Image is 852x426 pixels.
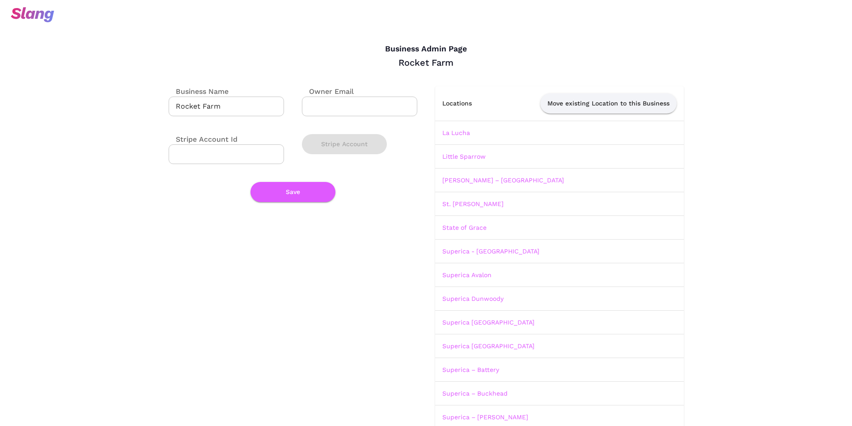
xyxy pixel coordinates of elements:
[169,134,237,144] label: Stripe Account Id
[302,140,387,147] a: Stripe Account
[442,366,499,373] a: Superica – Battery
[442,413,528,421] a: Superica – [PERSON_NAME]
[435,86,491,121] th: Locations
[302,86,354,97] label: Owner Email
[442,153,486,160] a: Little Sparrow
[442,319,534,326] a: Superica [GEOGRAPHIC_DATA]
[540,93,677,114] button: Move existing Location to this Business
[442,177,564,184] a: [PERSON_NAME] – [GEOGRAPHIC_DATA]
[442,224,487,231] a: State of Grace
[11,7,54,22] img: svg+xml;base64,PHN2ZyB3aWR0aD0iOTciIGhlaWdodD0iMzQiIHZpZXdCb3g9IjAgMCA5NyAzNCIgZmlsbD0ibm9uZSIgeG...
[442,248,539,255] a: Superica - [GEOGRAPHIC_DATA]
[169,44,684,54] h4: Business Admin Page
[442,271,492,278] a: Superica Avalon
[169,57,684,68] div: Rocket Farm
[442,295,504,302] a: Superica Dunwoody
[442,390,508,397] a: Superica – Buckhead
[169,86,229,97] label: Business Name
[442,200,504,207] a: St. [PERSON_NAME]
[442,129,470,136] a: La Lucha
[250,182,335,202] button: Save
[442,342,534,350] a: Superica [GEOGRAPHIC_DATA]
